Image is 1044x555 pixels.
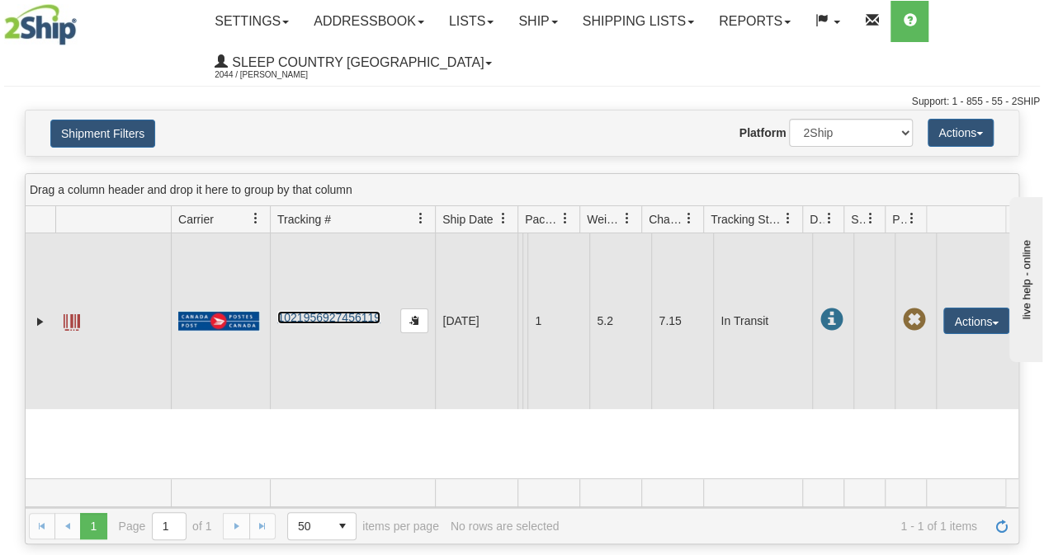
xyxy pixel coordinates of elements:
[820,308,843,332] span: In Transit
[525,211,560,228] span: Packages
[651,233,713,409] td: 7.15
[64,307,80,333] a: Label
[711,211,782,228] span: Tracking Status
[228,55,484,69] span: Sleep Country [GEOGRAPHIC_DATA]
[857,205,885,233] a: Shipment Issues filter column settings
[178,211,214,228] span: Carrier
[329,513,356,539] span: select
[119,512,212,540] span: Page of 1
[815,205,843,233] a: Delivery Status filter column settings
[810,211,824,228] span: Delivery Status
[649,211,683,228] span: Charge
[400,308,428,333] button: Copy to clipboard
[551,205,579,233] a: Packages filter column settings
[570,1,706,42] a: Shipping lists
[215,67,338,83] span: 2044 / [PERSON_NAME]
[489,205,517,233] a: Ship Date filter column settings
[706,1,803,42] a: Reports
[277,311,380,324] a: 1021956927456119
[898,205,926,233] a: Pickup Status filter column settings
[4,95,1040,109] div: Support: 1 - 855 - 55 - 2SHIP
[407,205,435,233] a: Tracking # filter column settings
[527,233,589,409] td: 1
[80,513,106,539] span: Page 1
[437,1,506,42] a: Lists
[570,520,977,533] span: 1 - 1 of 1 items
[12,14,153,26] div: live help - online
[989,513,1015,539] a: Refresh
[242,205,270,233] a: Carrier filter column settings
[153,513,186,539] input: Page 1
[298,518,319,534] span: 50
[32,313,49,330] a: Expand
[675,205,703,233] a: Charge filter column settings
[202,1,301,42] a: Settings
[613,205,641,233] a: Weight filter column settings
[277,211,331,228] span: Tracking #
[522,233,527,409] td: NICOLA INTERIORS NICOLA INTERIORS CA ON BRAMPTON L6Y 0G5
[287,512,439,540] span: items per page
[178,311,259,332] img: 20 - Canada Post
[451,520,560,533] div: No rows are selected
[774,205,802,233] a: Tracking Status filter column settings
[506,1,569,42] a: Ship
[892,211,906,228] span: Pickup Status
[589,233,651,409] td: 5.2
[851,211,865,228] span: Shipment Issues
[50,120,155,148] button: Shipment Filters
[902,308,925,332] span: Pickup Not Assigned
[301,1,437,42] a: Addressbook
[442,211,493,228] span: Ship Date
[202,42,504,83] a: Sleep Country [GEOGRAPHIC_DATA] 2044 / [PERSON_NAME]
[287,512,357,540] span: Page sizes drop down
[587,211,621,228] span: Weight
[1006,193,1042,361] iframe: chat widget
[713,233,812,409] td: In Transit
[4,4,77,45] img: logo2044.jpg
[739,125,787,141] label: Platform
[928,119,994,147] button: Actions
[943,308,1009,334] button: Actions
[517,233,522,409] td: Sleep Country [GEOGRAPHIC_DATA] Shipping department [GEOGRAPHIC_DATA] [GEOGRAPHIC_DATA] Brampton ...
[435,233,517,409] td: [DATE]
[26,174,1018,206] div: grid grouping header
